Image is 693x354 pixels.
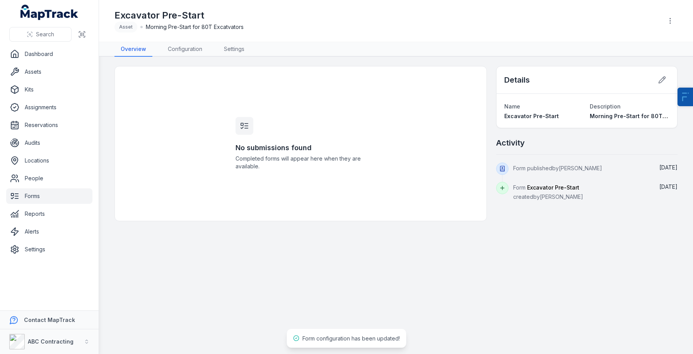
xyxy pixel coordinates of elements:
a: Settings [218,42,251,57]
span: Form configuration has been updated! [302,335,400,342]
a: Configuration [162,42,208,57]
span: Morning Pre-Start for 80T Excatvators [146,23,244,31]
a: Kits [6,82,92,97]
a: People [6,171,92,186]
a: Forms [6,188,92,204]
span: Excavator Pre-Start [504,113,559,119]
a: Assignments [6,100,92,115]
h3: No submissions found [236,142,365,153]
h2: Details [504,75,530,85]
time: 22/08/2025, 9:03:21 am [659,164,678,171]
time: 22/08/2025, 9:01:54 am [659,183,678,190]
a: Reports [6,206,92,222]
div: Asset [114,22,137,32]
h2: Activity [496,137,525,148]
a: Assets [6,64,92,80]
a: Reservations [6,117,92,133]
span: [DATE] [659,183,678,190]
a: Alerts [6,224,92,239]
span: Form created by [PERSON_NAME] [513,184,583,200]
a: Settings [6,242,92,257]
button: Search [9,27,72,42]
span: Search [36,30,54,38]
h1: Excavator Pre-Start [114,9,244,22]
a: Audits [6,135,92,151]
a: Locations [6,153,92,168]
strong: ABC Contracting [28,338,73,345]
span: Name [504,103,520,110]
a: MapTrack [20,5,79,20]
span: Excavator Pre-Start [527,184,579,191]
a: Overview [114,42,152,57]
span: [DATE] [659,164,678,171]
a: Dashboard [6,46,92,62]
span: Completed forms will appear here when they are available. [236,155,365,170]
span: Description [590,103,621,110]
span: Form published by [PERSON_NAME] [513,165,602,171]
strong: Contact MapTrack [24,317,75,323]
